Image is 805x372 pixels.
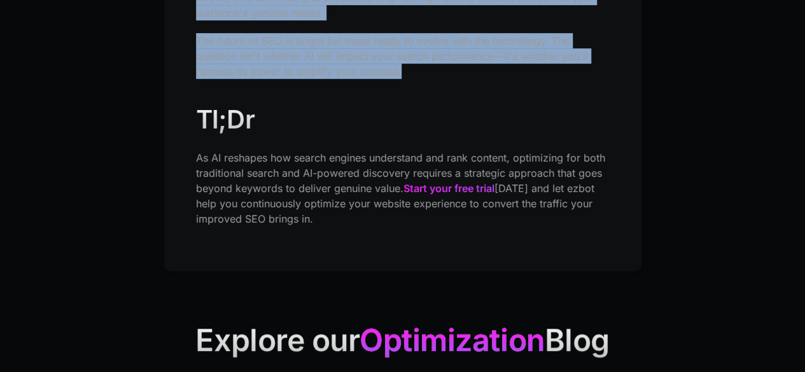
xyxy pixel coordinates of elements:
[196,150,610,226] p: As AI reshapes how search engines understand and rank content, optimizing for both traditional se...
[195,322,609,362] h2: Explore our Blog
[403,182,494,195] a: Start your free trial
[196,33,610,79] p: The future of SEO is bright for those ready to evolve with the technology. The question isn't whe...
[196,104,610,135] h2: Tl;Dr
[360,322,544,362] span: Optimization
